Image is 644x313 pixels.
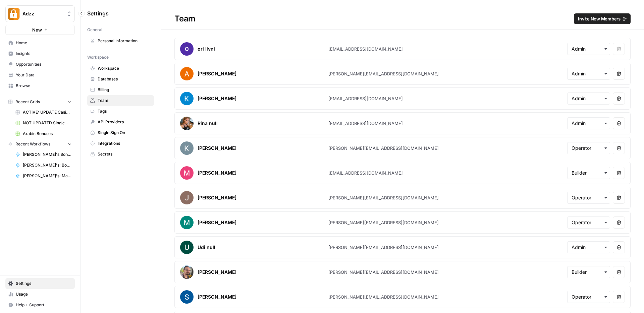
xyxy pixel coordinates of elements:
[5,70,75,80] a: Your Data
[8,8,20,20] img: Adzz Logo
[180,67,194,80] img: avatar
[23,131,72,137] span: Arabic Bonuses
[12,118,75,128] a: NOT UPDATED Single Bonus Creation
[98,98,151,104] span: Team
[5,80,75,91] a: Browse
[572,170,606,176] input: Builder
[198,170,236,176] div: [PERSON_NAME]
[87,84,154,95] a: Billing
[87,95,154,106] a: Team
[328,145,439,151] div: [PERSON_NAME][EMAIL_ADDRESS][DOMAIN_NAME]
[16,291,72,297] span: Usage
[180,141,194,155] img: avatar
[572,95,606,102] input: Admin
[23,120,72,126] span: NOT UPDATED Single Bonus Creation
[574,13,631,24] button: Invite New Members
[572,194,606,201] input: Operator
[578,15,621,22] span: Invite New Members
[572,219,606,226] input: Operator
[328,244,439,251] div: [PERSON_NAME][EMAIL_ADDRESS][DOMAIN_NAME]
[328,194,439,201] div: [PERSON_NAME][EMAIL_ADDRESS][DOMAIN_NAME]
[180,42,194,56] img: avatar
[5,59,75,70] a: Opportunities
[180,191,194,204] img: avatar
[87,9,109,17] span: Settings
[15,141,50,147] span: Recent Workflows
[198,269,236,275] div: [PERSON_NAME]
[161,13,644,24] div: Team
[198,145,236,151] div: [PERSON_NAME]
[98,140,151,146] span: Integrations
[23,173,72,179] span: [PERSON_NAME]'s: MasterFlow CasinosHub
[12,128,75,139] a: Arabic Bonuses
[5,97,75,107] button: Recent Grids
[16,83,72,89] span: Browse
[328,120,403,127] div: [EMAIL_ADDRESS][DOMAIN_NAME]
[22,10,63,17] span: Adzz
[180,241,194,254] img: avatar
[328,294,439,300] div: [PERSON_NAME][EMAIL_ADDRESS][DOMAIN_NAME]
[198,120,218,127] div: Rina null
[198,46,215,52] div: ori livni
[5,5,75,22] button: Workspace: Adzz
[198,244,215,251] div: Udi null
[16,51,72,57] span: Insights
[198,95,236,102] div: [PERSON_NAME]
[16,72,72,78] span: Your Data
[16,61,72,67] span: Opportunities
[87,74,154,84] a: Databases
[12,171,75,181] a: [PERSON_NAME]'s: MasterFlow CasinosHub
[5,139,75,149] button: Recent Workflows
[180,265,194,279] img: avatar
[180,166,194,180] img: avatar
[87,149,154,160] a: Secrets
[198,219,236,226] div: [PERSON_NAME]
[5,278,75,289] a: Settings
[198,70,236,77] div: [PERSON_NAME]
[180,92,194,105] img: avatar
[12,107,75,118] a: ACTIVE: UPDATE Casino Reviews
[180,117,194,130] img: avatar
[23,109,72,115] span: ACTIVE: UPDATE Casino Reviews
[180,290,194,304] img: avatar
[32,26,42,33] span: New
[572,120,606,127] input: Admin
[87,106,154,117] a: Tags
[328,219,439,226] div: [PERSON_NAME][EMAIL_ADDRESS][DOMAIN_NAME]
[87,138,154,149] a: Integrations
[87,63,154,74] a: Workspace
[98,38,151,44] span: Personal Information
[198,294,236,300] div: [PERSON_NAME]
[87,127,154,138] a: Single Sign On
[328,269,439,275] div: [PERSON_NAME][EMAIL_ADDRESS][DOMAIN_NAME]
[5,300,75,310] button: Help + Support
[572,269,606,275] input: Builder
[98,119,151,125] span: API Providers
[87,117,154,127] a: API Providers
[16,302,72,308] span: Help + Support
[98,130,151,136] span: Single Sign On
[23,151,72,158] span: [PERSON_NAME]'s Bonus Text Creation + Language
[572,294,606,300] input: Operator
[328,70,439,77] div: [PERSON_NAME][EMAIL_ADDRESS][DOMAIN_NAME]
[328,170,403,176] div: [EMAIL_ADDRESS][DOMAIN_NAME]
[572,244,606,251] input: Admin
[16,40,72,46] span: Home
[5,38,75,48] a: Home
[5,25,75,35] button: New
[98,87,151,93] span: Billing
[12,160,75,171] a: [PERSON_NAME]'s: Bonuses Search
[198,194,236,201] div: [PERSON_NAME]
[98,151,151,157] span: Secrets
[98,65,151,71] span: Workspace
[87,54,109,60] span: Workspace
[98,108,151,114] span: Tags
[87,27,102,33] span: General
[572,145,606,151] input: Operator
[23,162,72,168] span: [PERSON_NAME]'s: Bonuses Search
[328,46,403,52] div: [EMAIL_ADDRESS][DOMAIN_NAME]
[87,36,154,46] a: Personal Information
[180,216,194,229] img: avatar
[15,99,40,105] span: Recent Grids
[5,48,75,59] a: Insights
